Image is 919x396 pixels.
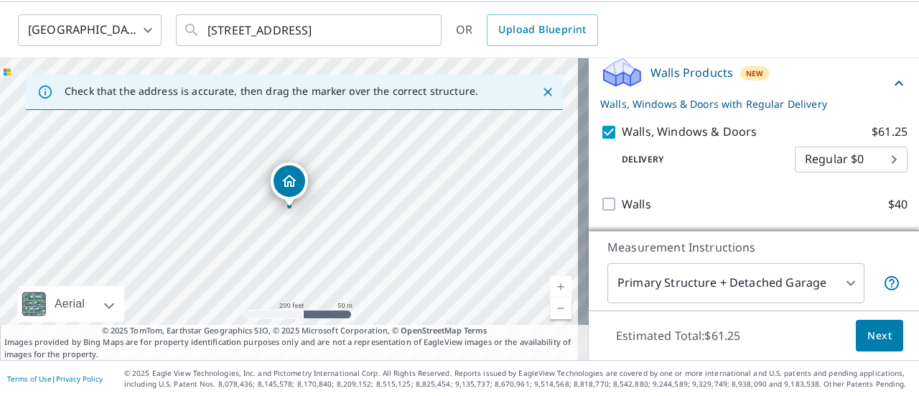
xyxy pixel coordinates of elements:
[56,374,103,384] a: Privacy Policy
[498,21,586,39] span: Upload Blueprint
[872,123,908,141] p: $61.25
[888,195,908,213] p: $40
[650,64,733,81] p: Walls Products
[456,14,598,46] div: OR
[856,320,903,352] button: Next
[622,123,757,141] p: Walls, Windows & Doors
[401,325,461,336] a: OpenStreetMap
[795,139,908,180] div: Regular $0
[607,263,864,303] div: Primary Structure + Detached Garage
[883,275,900,292] span: Your report will include the primary structure and a detached garage if one exists.
[550,298,572,319] a: Current Level 17, Zoom Out
[50,286,89,322] div: Aerial
[102,325,488,337] span: © 2025 TomTom, Earthstar Geographics SIO, © 2025 Microsoft Corporation, ©
[18,10,162,50] div: [GEOGRAPHIC_DATA]
[600,153,795,166] p: Delivery
[487,14,597,46] a: Upload Blueprint
[7,374,103,383] p: |
[607,239,900,256] p: Measurement Instructions
[271,162,308,207] div: Dropped pin, building 1, Residential property, 157 NOLANHURST CRES NW CALGARY AB T3R0Z4
[65,85,478,98] p: Check that the address is accurate, then drag the marker over the correct structure.
[550,276,572,298] a: Current Level 17, Zoom In
[622,195,651,213] p: Walls
[464,325,488,336] a: Terms
[600,96,890,111] p: Walls, Windows & Doors with Regular Delivery
[124,368,912,390] p: © 2025 Eagle View Technologies, Inc. and Pictometry International Corp. All Rights Reserved. Repo...
[207,10,412,50] input: Search by address or latitude-longitude
[7,374,52,384] a: Terms of Use
[538,83,557,101] button: Close
[746,68,764,79] span: New
[605,320,752,351] p: Estimated Total: $61.25
[867,327,892,345] span: Next
[17,286,124,322] div: Aerial
[600,55,908,111] div: Walls ProductsNewWalls, Windows & Doors with Regular Delivery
